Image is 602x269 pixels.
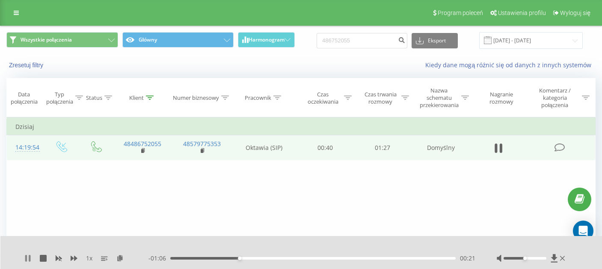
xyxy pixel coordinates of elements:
[122,32,234,48] button: Główny
[523,257,527,260] div: Accessibility label
[560,9,590,16] span: Wyloguj się
[530,87,580,109] div: Komentarz / kategoria połączenia
[479,91,524,105] div: Nagranie rozmowy
[425,61,596,69] a: Kiedy dane mogą różnić się od danych z innych systemów
[86,254,92,263] span: 1 x
[362,91,399,105] div: Czas trwania rozmowy
[124,140,161,148] a: 48486752055
[21,36,72,43] span: Wszystkie połączenia
[232,135,296,160] td: Oktawia (SIP)
[354,135,411,160] td: 01:27
[7,91,41,105] div: Data połączenia
[7,118,596,135] td: Dzisiaj
[238,257,241,260] div: Accessibility label
[148,254,170,263] span: - 01:06
[6,32,118,48] button: Wszystkie połączenia
[460,254,475,263] span: 00:21
[6,61,47,69] button: Zresetuj filtry
[411,135,471,160] td: Domyślny
[238,32,294,48] button: Harmonogram
[15,139,35,156] div: 14:19:54
[86,94,102,102] div: Status
[129,94,144,102] div: Klient
[249,37,285,43] span: Harmonogram
[183,140,221,148] a: 48579775353
[304,91,342,105] div: Czas oczekiwania
[438,9,483,16] span: Program poleceń
[173,94,219,102] div: Numer biznesowy
[419,87,459,109] div: Nazwa schematu przekierowania
[245,94,271,102] div: Pracownik
[412,33,458,48] button: Eksport
[296,135,353,160] td: 00:40
[498,9,546,16] span: Ustawienia profilu
[573,221,593,241] div: Open Intercom Messenger
[46,91,73,105] div: Typ połączenia
[317,33,407,48] input: Wyszukiwanie według numeru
